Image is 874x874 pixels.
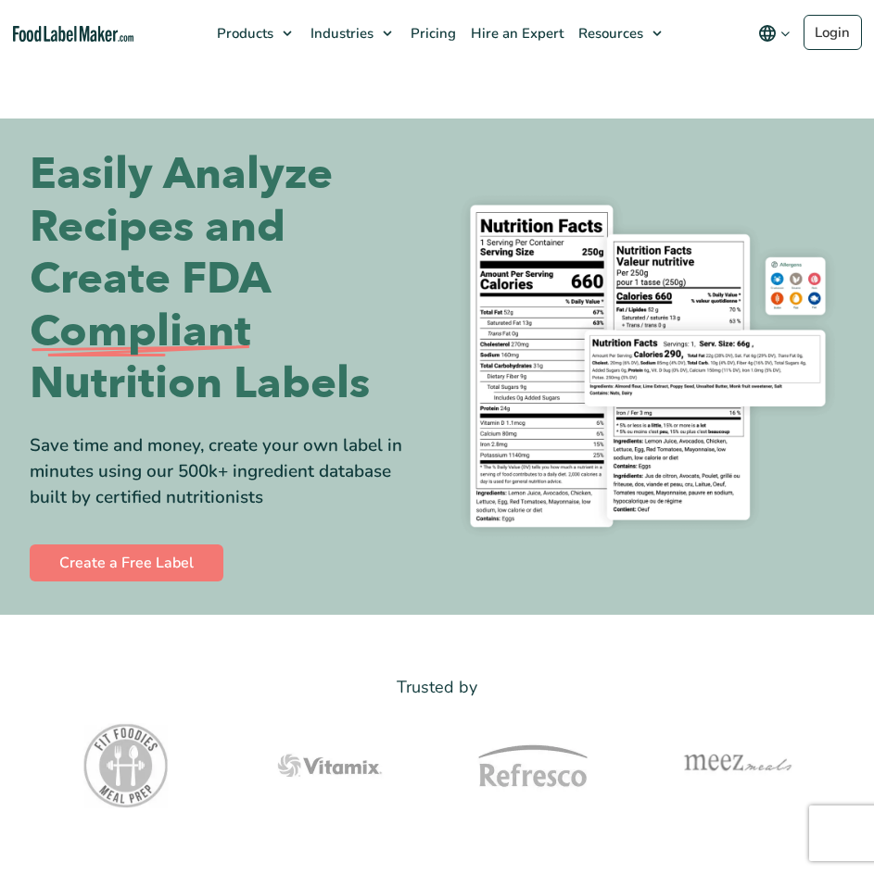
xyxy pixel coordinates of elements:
[30,306,251,358] span: Compliant
[405,24,458,43] span: Pricing
[305,24,375,43] span: Industries
[30,432,424,511] div: Save time and money, create your own label in minutes using our 500k+ ingredient database built b...
[30,148,424,410] h1: Easily Analyze Recipes and Create FDA Nutrition Labels
[804,15,862,50] a: Login
[465,24,565,43] span: Hire an Expert
[30,544,223,581] a: Create a Free Label
[211,24,275,43] span: Products
[30,674,844,701] p: Trusted by
[573,24,645,43] span: Resources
